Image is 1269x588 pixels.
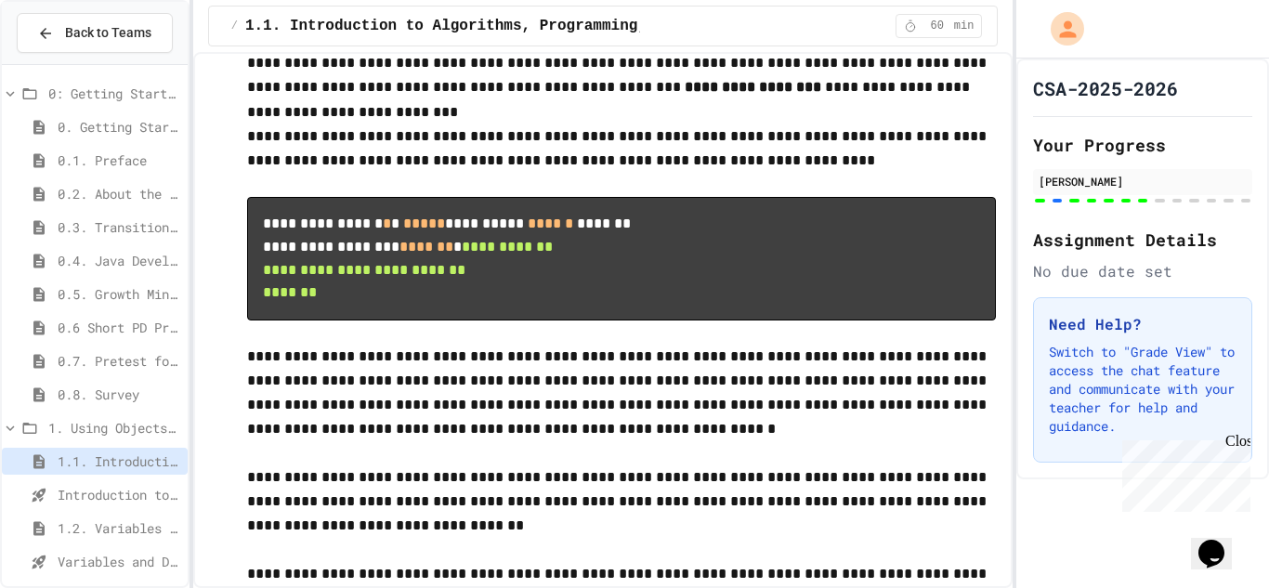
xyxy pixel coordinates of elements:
span: 1.1. Introduction to Algorithms, Programming, and Compilers [245,15,772,37]
span: 0.8. Survey [58,385,180,404]
span: 1.1. Introduction to Algorithms, Programming, and Compilers [58,451,180,471]
span: min [954,19,975,33]
h1: CSA-2025-2026 [1033,75,1178,101]
button: Back to Teams [17,13,173,53]
span: 0.4. Java Development Environments [58,251,180,270]
span: / [231,19,238,33]
span: 0.3. Transitioning from AP CSP to AP CSA [58,217,180,237]
span: 0.2. About the AP CSA Exam [58,184,180,203]
span: Back to Teams [65,23,151,43]
span: 0.6 Short PD Pretest [58,318,180,337]
span: 1.2. Variables and Data Types [58,518,180,538]
span: 0: Getting Started [48,84,180,103]
span: Variables and Data Types - Quiz [58,552,180,571]
span: 0. Getting Started [58,117,180,137]
iframe: chat widget [1191,514,1250,569]
span: 0.7. Pretest for the AP CSA Exam [58,351,180,371]
div: No due date set [1033,260,1252,282]
iframe: chat widget [1115,433,1250,512]
div: [PERSON_NAME] [1039,173,1247,189]
h2: Assignment Details [1033,227,1252,253]
h2: Your Progress [1033,132,1252,158]
span: 0.5. Growth Mindset and Pair Programming [58,284,180,304]
div: Chat with us now!Close [7,7,128,118]
p: Switch to "Grade View" to access the chat feature and communicate with your teacher for help and ... [1049,343,1236,436]
span: Introduction to Algorithms, Programming, and Compilers [58,485,180,504]
div: My Account [1031,7,1089,50]
span: 60 [922,19,952,33]
span: 0.1. Preface [58,150,180,170]
h3: Need Help? [1049,313,1236,335]
span: 1. Using Objects and Methods [48,418,180,438]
